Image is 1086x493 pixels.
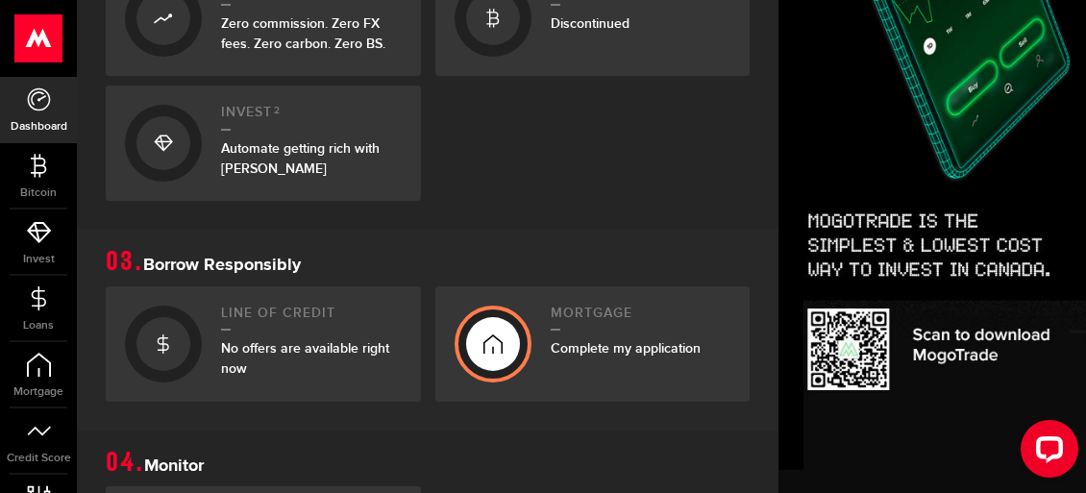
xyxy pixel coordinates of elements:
[221,306,402,332] h2: Line of credit
[551,15,629,32] span: Discontinued
[274,105,281,116] sup: 2
[106,286,421,402] a: Line of creditNo offers are available right now
[221,15,385,52] span: Zero commission. Zero FX fees. Zero carbon. Zero BS.
[1005,412,1086,493] iframe: LiveChat chat widget
[551,340,701,357] span: Complete my application
[435,286,751,402] a: MortgageComplete my application
[106,249,750,276] h1: Borrow Responsibly
[221,340,389,377] span: No offers are available right now
[221,105,402,131] h2: Invest
[106,86,421,201] a: Invest2Automate getting rich with [PERSON_NAME]
[221,140,380,177] span: Automate getting rich with [PERSON_NAME]
[551,306,731,332] h2: Mortgage
[106,450,750,477] h1: Monitor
